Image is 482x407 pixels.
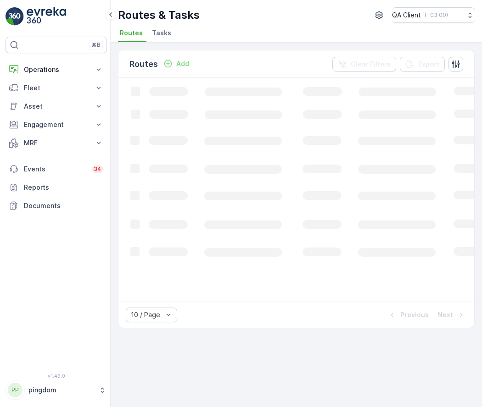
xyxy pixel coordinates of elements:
p: Fleet [24,83,89,93]
button: Next [437,309,467,320]
a: Documents [6,197,107,215]
p: Documents [24,201,103,210]
button: Add [160,58,193,69]
span: Routes [120,28,143,38]
p: Add [176,59,189,68]
p: ⌘B [91,41,101,49]
button: QA Client(+03:00) [392,7,475,23]
p: Routes & Tasks [118,8,200,22]
p: Engagement [24,120,89,129]
p: Previous [400,310,429,319]
p: Events [24,165,86,174]
p: Routes [129,58,158,71]
p: pingdom [28,385,94,395]
p: Clear Filters [351,60,391,69]
p: MRF [24,138,89,148]
button: Asset [6,97,107,115]
p: Operations [24,65,89,74]
div: PP [8,383,22,397]
p: Asset [24,102,89,111]
span: Tasks [152,28,171,38]
p: Reports [24,183,103,192]
p: QA Client [392,11,421,20]
button: Previous [387,309,430,320]
span: v 1.49.0 [6,373,107,379]
button: Fleet [6,79,107,97]
button: Engagement [6,115,107,134]
img: logo_light-DOdMpM7g.png [27,7,66,26]
p: 34 [94,165,101,173]
a: Events34 [6,160,107,178]
p: Next [438,310,453,319]
button: Operations [6,60,107,79]
button: MRF [6,134,107,152]
img: logo [6,7,24,26]
button: PPpingdom [6,380,107,400]
p: ( +03:00 ) [425,11,448,19]
button: Clear Filters [332,57,396,71]
button: Export [400,57,445,71]
p: Export [418,60,439,69]
a: Reports [6,178,107,197]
